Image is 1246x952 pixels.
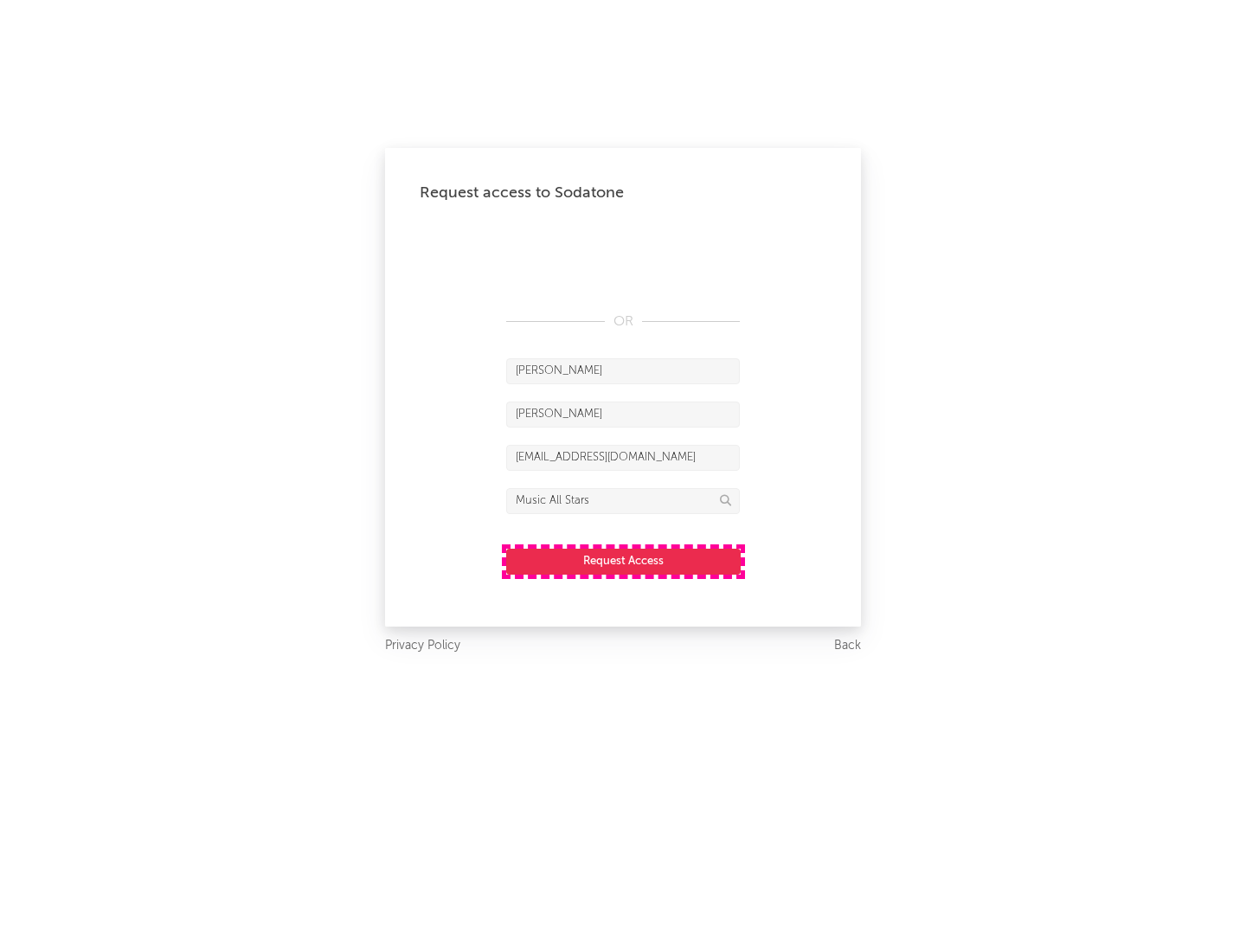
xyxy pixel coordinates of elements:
input: Email [506,445,740,471]
button: Request Access [506,549,741,575]
a: Back [834,635,861,657]
a: Privacy Policy [385,635,460,657]
input: First Name [506,358,740,384]
div: OR [506,312,740,332]
div: Request access to Sodatone [420,183,826,203]
input: Last Name [506,402,740,428]
input: Division [506,488,740,514]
